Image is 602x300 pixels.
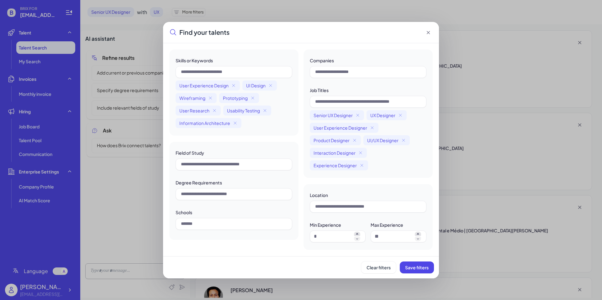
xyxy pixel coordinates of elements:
span: Prototyping [223,95,248,101]
span: UI/UX Designer [367,137,399,143]
label: Schools [176,209,192,215]
span: UI Design [246,82,266,89]
span: Information Architecture [179,120,230,126]
span: User Experience Designer [314,125,367,131]
span: UX Designer [370,112,395,118]
label: Max Experience [371,222,403,228]
label: Degree Requirements [176,180,222,185]
label: Field of Study [176,150,204,156]
span: Usability Testing [227,107,260,114]
label: Skills or Keywords [176,58,213,63]
span: Interaction Designer [314,150,356,156]
div: Find your talents [169,28,230,37]
span: Product Designer [314,137,350,143]
span: Wireframing [179,95,205,101]
label: Job Titles [310,87,329,93]
span: User Research [179,107,209,114]
button: Save filters [400,261,434,273]
span: Clear filters [367,265,391,270]
label: Location [310,192,328,198]
button: Clear filters [361,261,396,273]
label: Companies [310,58,334,63]
span: Senior UX Designer [314,112,353,118]
label: Min Experience [310,222,341,228]
span: User Experience Design [179,82,229,89]
span: Experience Designer [314,162,357,168]
span: Save filters [405,265,429,270]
